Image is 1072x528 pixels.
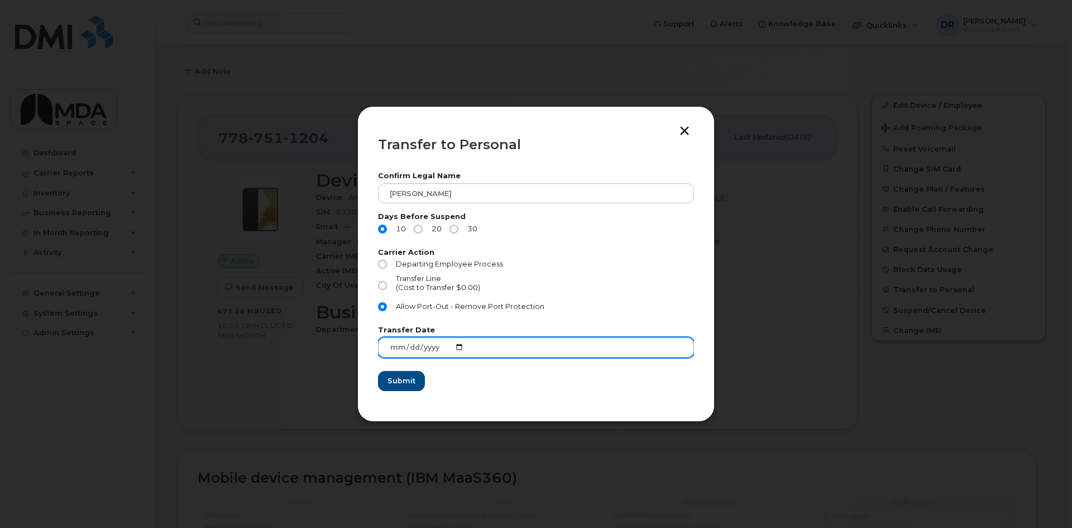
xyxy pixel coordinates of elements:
[396,302,544,311] span: Allow Port-Out - Remove Port Protection
[396,283,480,292] div: (Cost to Transfer $0.00)
[396,260,503,268] span: Departing Employee Process
[378,281,387,290] input: Transfer Line(Cost to Transfer $0.00)
[391,225,406,234] span: 10
[378,138,694,151] div: Transfer to Personal
[427,225,442,234] span: 20
[414,225,423,234] input: 20
[463,225,477,234] span: 30
[378,213,694,221] label: Days Before Suspend
[378,302,387,311] input: Allow Port-Out - Remove Port Protection
[378,173,694,180] label: Confirm Legal Name
[378,371,425,391] button: Submit
[378,249,694,256] label: Carrier Action
[378,260,387,269] input: Departing Employee Process
[378,225,387,234] input: 10
[378,327,694,334] label: Transfer Date
[449,225,458,234] input: 30
[387,375,415,386] span: Submit
[1023,479,1064,520] iframe: Messenger Launcher
[396,274,441,283] span: Transfer Line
